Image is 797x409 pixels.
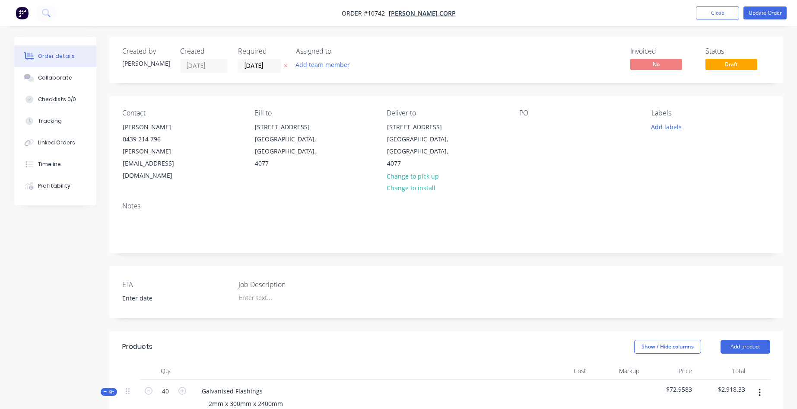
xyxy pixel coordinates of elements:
div: Invoiced [630,47,695,55]
div: Labels [651,109,770,117]
a: [PERSON_NAME] Corp [389,9,456,17]
div: [PERSON_NAME]0439 214 796[PERSON_NAME][EMAIL_ADDRESS][DOMAIN_NAME] [115,121,202,182]
button: Collaborate [14,67,96,89]
button: Tracking [14,110,96,132]
div: Kit [101,388,117,396]
span: Kit [103,389,114,395]
button: Update Order [743,6,787,19]
button: Change to pick up [382,170,443,182]
img: Factory [16,6,29,19]
div: Created by [122,47,170,55]
div: Price [643,362,696,380]
div: [GEOGRAPHIC_DATA], [GEOGRAPHIC_DATA], 4077 [387,133,459,169]
button: Change to install [382,182,440,194]
div: Required [238,47,286,55]
div: Created [180,47,228,55]
span: Order #10742 - [342,9,389,17]
button: Order details [14,45,96,67]
button: Timeline [14,153,96,175]
label: ETA [122,279,230,290]
button: Checklists 0/0 [14,89,96,110]
button: Add product [721,340,770,354]
span: $2,918.33 [699,385,745,394]
div: [STREET_ADDRESS][GEOGRAPHIC_DATA], [GEOGRAPHIC_DATA], 4077 [248,121,334,170]
div: Linked Orders [38,139,75,147]
div: 0439 214 796 [123,133,194,145]
div: Order details [38,52,75,60]
div: Notes [122,202,770,210]
button: Show / Hide columns [634,340,701,354]
div: Galvanised Flashings [195,385,270,397]
div: Deliver to [387,109,505,117]
div: Status [705,47,770,55]
div: [GEOGRAPHIC_DATA], [GEOGRAPHIC_DATA], 4077 [255,133,327,169]
input: Enter date [116,292,224,305]
button: Profitability [14,175,96,197]
div: Collaborate [38,74,72,82]
div: Qty [140,362,191,380]
div: [STREET_ADDRESS] [387,121,459,133]
button: Add labels [647,121,686,132]
button: Add team member [291,59,354,70]
button: Linked Orders [14,132,96,153]
div: Contact [122,109,241,117]
div: PO [519,109,638,117]
div: [PERSON_NAME] [123,121,194,133]
span: $72.9583 [646,385,692,394]
div: Timeline [38,160,61,168]
div: Total [695,362,749,380]
div: [PERSON_NAME][EMAIL_ADDRESS][DOMAIN_NAME] [123,145,194,182]
span: No [630,59,682,70]
div: Cost [537,362,590,380]
div: [STREET_ADDRESS][GEOGRAPHIC_DATA], [GEOGRAPHIC_DATA], 4077 [380,121,466,170]
div: Tracking [38,117,62,125]
div: Profitability [38,182,70,190]
span: Draft [705,59,757,70]
div: Products [122,342,152,352]
label: Job Description [238,279,346,290]
div: [STREET_ADDRESS] [255,121,327,133]
button: Add team member [296,59,355,70]
div: Checklists 0/0 [38,96,76,103]
button: Close [696,6,739,19]
div: Bill to [254,109,373,117]
div: [PERSON_NAME] [122,59,170,68]
div: Assigned to [296,47,382,55]
div: Markup [590,362,643,380]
